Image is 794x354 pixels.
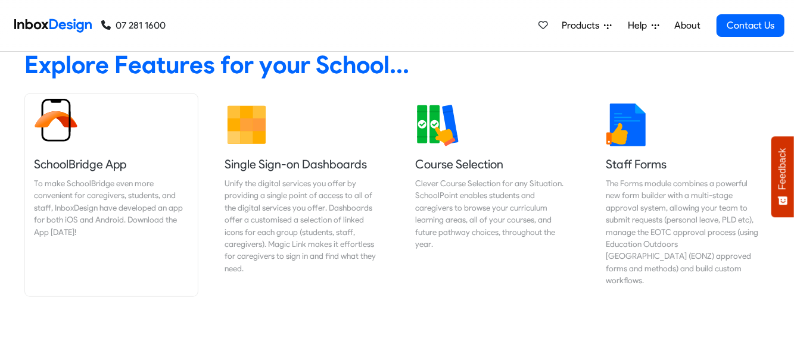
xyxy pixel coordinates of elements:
h5: SchoolBridge App [35,156,188,173]
div: Unify the digital services you offer by providing a single point of access to all of the digital ... [225,177,379,274]
button: Feedback - Show survey [771,136,794,217]
a: Single Sign-on Dashboards Unify the digital services you offer by providing a single point of acc... [216,94,388,296]
heading: Explore Features for your School... [25,49,770,80]
div: The Forms module combines a powerful new form builder with a multi-stage approval system, allowin... [606,177,760,287]
h5: Single Sign-on Dashboards [225,156,379,173]
span: Feedback [777,148,788,190]
a: Staff Forms The Forms module combines a powerful new form builder with a multi-stage approval sys... [597,94,770,296]
div: Clever Course Selection for any Situation. SchoolPoint enables students and caregivers to browse ... [416,177,569,250]
img: 2022_01_13_icon_sb_app.svg [35,99,77,142]
div: To make SchoolBridge even more convenient for caregivers, students, and staff, InboxDesign have d... [35,177,188,238]
h5: Course Selection [416,156,569,173]
span: Help [628,18,652,33]
a: Help [623,14,664,37]
a: Products [557,14,616,37]
a: About [671,14,703,37]
span: Products [562,18,604,33]
h5: Staff Forms [606,156,760,173]
a: Contact Us [717,14,784,37]
img: 2022_01_13_icon_course_selection.svg [416,104,459,146]
a: Course Selection Clever Course Selection for any Situation. SchoolPoint enables students and care... [406,94,579,296]
img: 2022_01_13_icon_thumbsup.svg [606,104,649,146]
a: SchoolBridge App To make SchoolBridge even more convenient for caregivers, students, and staff, I... [25,94,198,296]
img: 2022_01_13_icon_grid.svg [225,104,268,146]
a: 07 281 1600 [101,18,166,33]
